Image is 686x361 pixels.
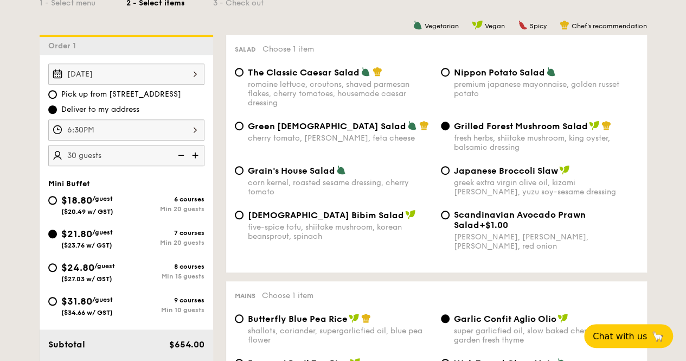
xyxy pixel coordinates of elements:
span: Pick up from [STREET_ADDRESS] [61,89,181,100]
div: greek extra virgin olive oil, kizami [PERSON_NAME], yuzu soy-sesame dressing [454,178,638,197]
span: Butterfly Blue Pea Rice [248,314,348,324]
span: Grain's House Salad [248,166,335,176]
input: Nippon Potato Saladpremium japanese mayonnaise, golden russet potato [441,68,450,77]
input: Grilled Forest Mushroom Saladfresh herbs, shiitake mushroom, king oyster, balsamic dressing [441,122,450,130]
input: Scandinavian Avocado Prawn Salad+$1.00[PERSON_NAME], [PERSON_NAME], [PERSON_NAME], red onion [441,211,450,219]
span: Mini Buffet [48,179,90,188]
input: $31.80/guest($34.66 w/ GST)9 coursesMin 10 guests [48,297,57,306]
span: [DEMOGRAPHIC_DATA] Bibim Salad [248,210,404,220]
button: Chat with us🦙 [584,324,673,348]
input: [DEMOGRAPHIC_DATA] Bibim Saladfive-spice tofu, shiitake mushroom, korean beansprout, spinach [235,211,243,219]
input: Pick up from [STREET_ADDRESS] [48,90,57,99]
img: icon-chef-hat.a58ddaea.svg [361,313,371,323]
span: Salad [235,46,256,53]
input: Green [DEMOGRAPHIC_DATA] Saladcherry tomato, [PERSON_NAME], feta cheese [235,122,243,130]
div: 9 courses [126,296,204,304]
span: Garlic Confit Aglio Olio [454,314,556,324]
img: icon-vegetarian.fe4039eb.svg [413,20,422,30]
span: Spicy [530,22,547,30]
span: Chat with us [593,331,647,341]
span: Order 1 [48,41,80,50]
img: icon-vegan.f8ff3823.svg [472,20,483,30]
span: Japanese Broccoli Slaw [454,166,558,176]
input: Japanese Broccoli Slawgreek extra virgin olive oil, kizami [PERSON_NAME], yuzu soy-sesame dressing [441,166,450,175]
div: super garlicfied oil, slow baked cherry tomatoes, garden fresh thyme [454,326,638,345]
span: ($20.49 w/ GST) [61,208,113,216]
input: Event date [48,64,204,85]
span: Vegetarian [425,22,459,30]
span: /guest [92,195,113,202]
span: ($34.66 w/ GST) [61,309,113,316]
input: Deliver to my address [48,105,57,114]
img: icon-chef-hat.a58ddaea.svg [373,67,382,77]
span: /guest [94,262,115,270]
span: $21.80 [61,228,92,240]
span: Nippon Potato Salad [454,67,545,78]
div: Min 15 guests [126,273,204,280]
input: Butterfly Blue Pea Riceshallots, coriander, supergarlicfied oil, blue pea flower [235,314,243,323]
img: icon-vegetarian.fe4039eb.svg [336,165,346,175]
span: Green [DEMOGRAPHIC_DATA] Salad [248,121,406,131]
span: $18.80 [61,194,92,206]
img: icon-reduce.1d2dbef1.svg [172,145,188,166]
div: cherry tomato, [PERSON_NAME], feta cheese [248,134,432,143]
img: icon-chef-hat.a58ddaea.svg [601,121,611,130]
img: icon-vegetarian.fe4039eb.svg [361,67,370,77]
img: icon-chef-hat.a58ddaea.svg [419,121,429,130]
span: $31.80 [61,295,92,307]
img: icon-chef-hat.a58ddaea.svg [560,20,569,30]
span: Subtotal [48,339,85,350]
span: Choose 1 item [262,45,314,54]
div: [PERSON_NAME], [PERSON_NAME], [PERSON_NAME], red onion [454,232,638,251]
span: $654.00 [169,339,204,350]
div: Min 10 guests [126,306,204,314]
input: Grain's House Saladcorn kernel, roasted sesame dressing, cherry tomato [235,166,243,175]
span: $24.80 [61,262,94,274]
img: icon-vegan.f8ff3823.svg [559,165,570,175]
input: Number of guests [48,145,204,166]
span: Vegan [485,22,505,30]
input: The Classic Caesar Saladromaine lettuce, croutons, shaved parmesan flakes, cherry tomatoes, house... [235,68,243,77]
span: 🦙 [651,330,664,343]
span: /guest [92,296,113,303]
span: Chef's recommendation [572,22,647,30]
img: icon-spicy.37a8142b.svg [518,20,528,30]
span: /guest [92,229,113,236]
input: $18.80/guest($20.49 w/ GST)6 coursesMin 20 guests [48,196,57,205]
span: ($27.03 w/ GST) [61,275,112,283]
span: Deliver to my address [61,104,139,115]
span: The Classic Caesar Salad [248,67,360,78]
span: +$1.00 [479,220,508,230]
img: icon-vegetarian.fe4039eb.svg [407,121,417,130]
img: icon-vegan.f8ff3823.svg [589,121,600,130]
img: icon-add.58712e84.svg [188,145,204,166]
span: Choose 1 item [262,291,313,300]
span: Mains [235,292,255,300]
div: fresh herbs, shiitake mushroom, king oyster, balsamic dressing [454,134,638,152]
div: 8 courses [126,263,204,270]
input: $24.80/guest($27.03 w/ GST)8 coursesMin 15 guests [48,263,57,272]
div: romaine lettuce, croutons, shaved parmesan flakes, cherry tomatoes, housemade caesar dressing [248,80,432,107]
img: icon-vegetarian.fe4039eb.svg [546,67,556,77]
span: Grilled Forest Mushroom Salad [454,121,588,131]
input: $21.80/guest($23.76 w/ GST)7 coursesMin 20 guests [48,230,57,238]
div: Min 20 guests [126,239,204,246]
input: Garlic Confit Aglio Oliosuper garlicfied oil, slow baked cherry tomatoes, garden fresh thyme [441,314,450,323]
img: icon-vegan.f8ff3823.svg [557,313,568,323]
div: shallots, coriander, supergarlicfied oil, blue pea flower [248,326,432,345]
span: Scandinavian Avocado Prawn Salad [454,210,586,230]
img: icon-vegan.f8ff3823.svg [349,313,360,323]
div: Min 20 guests [126,205,204,213]
div: 6 courses [126,195,204,203]
div: five-spice tofu, shiitake mushroom, korean beansprout, spinach [248,223,432,241]
div: premium japanese mayonnaise, golden russet potato [454,80,638,98]
div: corn kernel, roasted sesame dressing, cherry tomato [248,178,432,197]
input: Event time [48,119,204,141]
span: ($23.76 w/ GST) [61,242,112,249]
img: icon-vegan.f8ff3823.svg [405,210,416,219]
div: 7 courses [126,229,204,237]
